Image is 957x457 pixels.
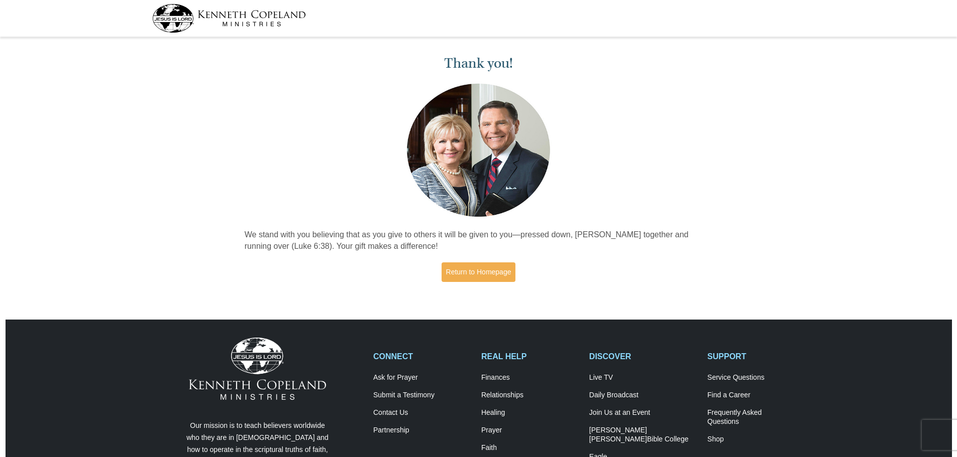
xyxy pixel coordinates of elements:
[481,373,579,382] a: Finances
[152,4,306,33] img: kcm-header-logo.svg
[589,426,697,444] a: [PERSON_NAME] [PERSON_NAME]Bible College
[481,408,579,417] a: Healing
[481,352,579,361] h2: REAL HELP
[245,229,713,252] p: We stand with you believing that as you give to others it will be given to you—pressed down, [PER...
[707,391,805,400] a: Find a Career
[481,391,579,400] a: Relationships
[481,443,579,452] a: Faith
[373,352,471,361] h2: CONNECT
[589,408,697,417] a: Join Us at an Event
[245,55,713,72] h1: Thank you!
[707,373,805,382] a: Service Questions
[373,426,471,435] a: Partnership
[404,81,553,219] img: Kenneth and Gloria
[647,435,689,443] span: Bible College
[189,338,326,400] img: Kenneth Copeland Ministries
[373,408,471,417] a: Contact Us
[373,391,471,400] a: Submit a Testimony
[373,373,471,382] a: Ask for Prayer
[707,352,805,361] h2: SUPPORT
[442,262,516,282] a: Return to Homepage
[589,391,697,400] a: Daily Broadcast
[481,426,579,435] a: Prayer
[589,352,697,361] h2: DISCOVER
[707,435,805,444] a: Shop
[707,408,805,426] a: Frequently AskedQuestions
[589,373,697,382] a: Live TV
